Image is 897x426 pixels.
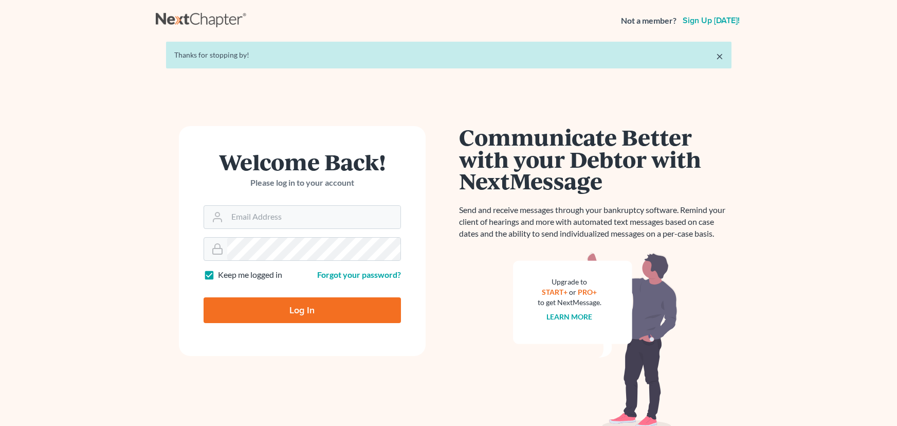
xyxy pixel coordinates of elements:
a: PRO+ [578,288,597,296]
input: Log In [204,297,401,323]
strong: Not a member? [621,15,676,27]
h1: Communicate Better with your Debtor with NextMessage [459,126,731,192]
a: Sign up [DATE]! [681,16,742,25]
h1: Welcome Back! [204,151,401,173]
p: Send and receive messages through your bankruptcy software. Remind your client of hearings and mo... [459,204,731,240]
div: to get NextMessage. [538,297,601,308]
input: Email Address [227,206,400,228]
div: Upgrade to [538,277,601,287]
a: START+ [542,288,568,296]
a: × [716,50,723,62]
span: or [569,288,576,296]
div: Thanks for stopping by! [174,50,723,60]
a: Learn more [546,312,592,321]
label: Keep me logged in [218,269,282,281]
p: Please log in to your account [204,177,401,189]
a: Forgot your password? [317,270,401,279]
